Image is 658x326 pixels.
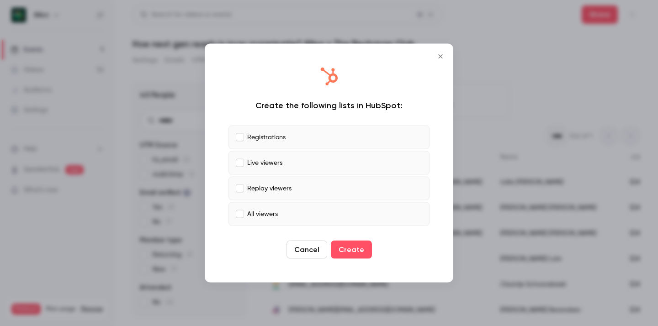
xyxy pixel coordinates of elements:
[228,100,430,111] div: Create the following lists in HubSpot:
[247,158,282,168] p: Live viewers
[331,241,372,259] button: Create
[431,47,450,66] button: Close
[247,209,278,219] p: All viewers
[247,132,286,142] p: Registrations
[247,184,292,193] p: Replay viewers
[287,241,327,259] button: Cancel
